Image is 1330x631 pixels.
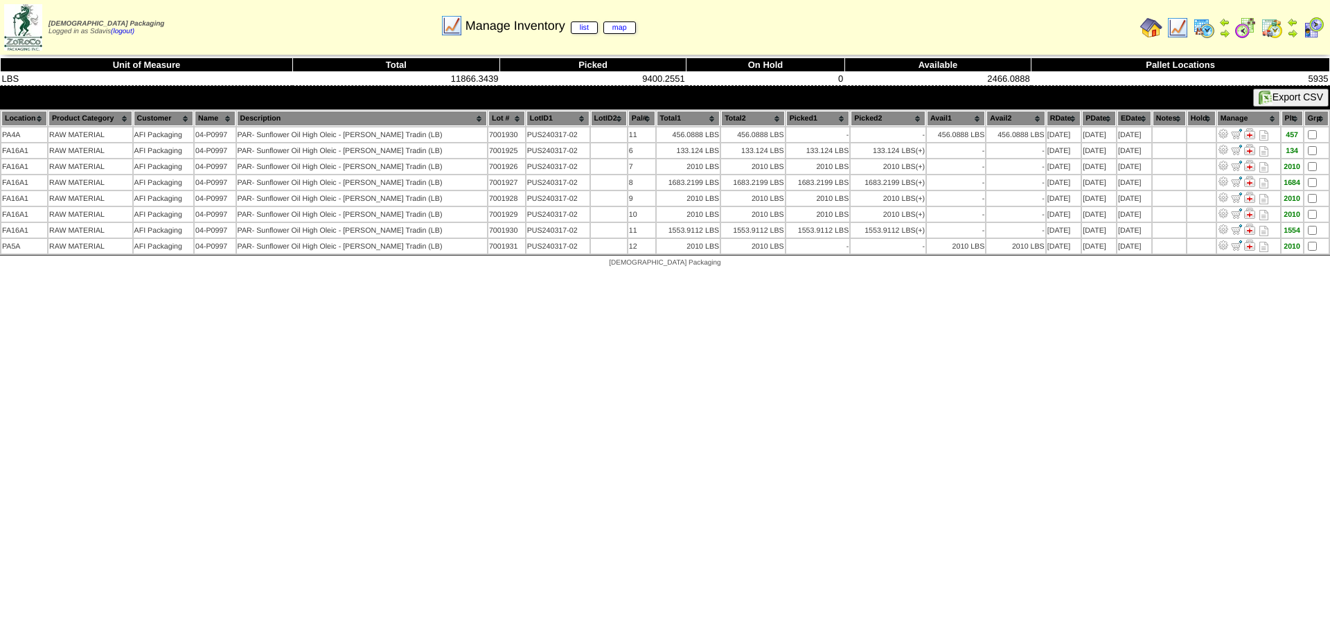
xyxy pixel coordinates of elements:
[237,191,487,206] td: PAR- Sunflower Oil High Oleic - [PERSON_NAME] Tradin (LB)
[628,191,655,206] td: 9
[628,143,655,158] td: 6
[786,239,850,254] td: -
[1259,210,1268,220] i: Note
[195,239,235,254] td: 04-P0997
[237,127,487,142] td: PAR- Sunflower Oil High Oleic - [PERSON_NAME] Tradin (LB)
[48,111,132,126] th: Product Category
[628,207,655,222] td: 10
[986,159,1045,174] td: -
[657,111,720,126] th: Total1
[292,58,499,72] th: Total
[986,127,1045,142] td: 456.0888 LBS
[657,207,720,222] td: 2010 LBS
[571,21,598,34] a: list
[526,191,589,206] td: PUS240317-02
[786,127,850,142] td: -
[1253,89,1329,107] button: Export CSV
[237,239,487,254] td: PAR- Sunflower Oil High Oleic - [PERSON_NAME] Tradin (LB)
[1282,131,1302,139] div: 457
[1259,178,1268,188] i: Note
[927,207,985,222] td: -
[1259,242,1268,252] i: Note
[134,207,194,222] td: AFI Packaging
[1117,159,1151,174] td: [DATE]
[134,127,194,142] td: AFI Packaging
[1193,17,1215,39] img: calendarprod.gif
[1234,17,1257,39] img: calendarblend.gif
[1282,163,1302,171] div: 2010
[844,58,1031,72] th: Available
[1261,17,1283,39] img: calendarinout.gif
[1,175,47,190] td: FA16A1
[1282,111,1303,126] th: Plt
[195,191,235,206] td: 04-P0997
[1218,192,1229,203] img: Adjust
[927,159,985,174] td: -
[1082,207,1116,222] td: [DATE]
[1218,160,1229,171] img: Adjust
[927,127,985,142] td: 456.0888 LBS
[1259,194,1268,204] i: Note
[237,143,487,158] td: PAR- Sunflower Oil High Oleic - [PERSON_NAME] Tradin (LB)
[48,223,132,238] td: RAW MATERIAL
[851,159,925,174] td: 2010 LBS
[1,159,47,174] td: FA16A1
[488,159,525,174] td: 7001926
[1047,207,1081,222] td: [DATE]
[657,239,720,254] td: 2010 LBS
[1047,191,1081,206] td: [DATE]
[48,127,132,142] td: RAW MATERIAL
[1082,111,1116,126] th: PDate
[134,111,194,126] th: Customer
[628,159,655,174] td: 7
[1244,128,1255,139] img: Manage Hold
[488,207,525,222] td: 7001929
[1282,211,1302,219] div: 2010
[1,58,293,72] th: Unit of Measure
[237,223,487,238] td: PAR- Sunflower Oil High Oleic - [PERSON_NAME] Tradin (LB)
[526,207,589,222] td: PUS240317-02
[1244,176,1255,187] img: Manage Hold
[721,223,785,238] td: 1553.9112 LBS
[134,223,194,238] td: AFI Packaging
[1244,160,1255,171] img: Manage Hold
[628,223,655,238] td: 11
[1231,144,1242,155] img: Move
[1287,28,1298,39] img: arrowright.gif
[721,127,785,142] td: 456.0888 LBS
[1231,128,1242,139] img: Move
[1,143,47,158] td: FA16A1
[657,175,720,190] td: 1683.2199 LBS
[851,223,925,238] td: 1553.9112 LBS
[1282,242,1302,251] div: 2010
[603,21,636,34] a: map
[1082,175,1116,190] td: [DATE]
[526,239,589,254] td: PUS240317-02
[4,4,42,51] img: zoroco-logo-small.webp
[195,127,235,142] td: 04-P0997
[292,72,499,86] td: 11866.3439
[1047,223,1081,238] td: [DATE]
[1231,240,1242,251] img: Move
[721,159,785,174] td: 2010 LBS
[986,191,1045,206] td: -
[1218,208,1229,219] img: Adjust
[1282,179,1302,187] div: 1684
[1047,159,1081,174] td: [DATE]
[111,28,134,35] a: (logout)
[686,58,845,72] th: On Hold
[195,207,235,222] td: 04-P0997
[488,191,525,206] td: 7001928
[1218,224,1229,235] img: Adjust
[1219,28,1230,39] img: arrowright.gif
[1231,192,1242,203] img: Move
[986,143,1045,158] td: -
[1282,226,1302,235] div: 1554
[1117,143,1151,158] td: [DATE]
[844,72,1031,86] td: 2466.0888
[237,159,487,174] td: PAR- Sunflower Oil High Oleic - [PERSON_NAME] Tradin (LB)
[499,58,686,72] th: Picked
[1047,127,1081,142] td: [DATE]
[48,175,132,190] td: RAW MATERIAL
[237,111,487,126] th: Description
